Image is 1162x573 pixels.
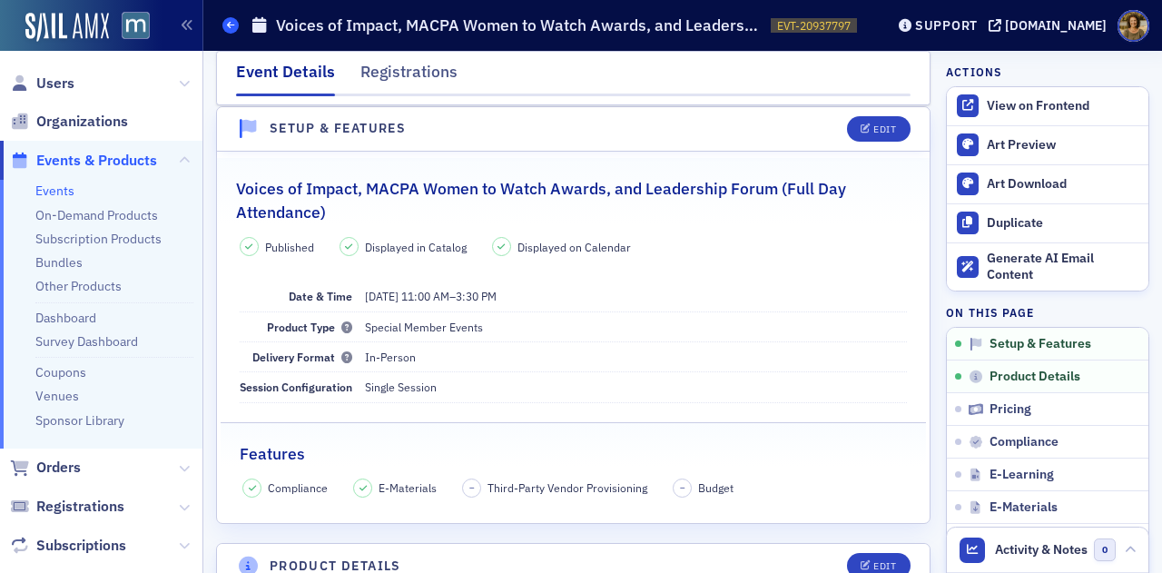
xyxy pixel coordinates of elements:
[36,151,157,171] span: Events & Products
[1094,538,1117,561] span: 0
[36,458,81,478] span: Orders
[276,15,762,36] h1: Voices of Impact, MACPA Women to Watch Awards, and Leadership Forum (Full Day Attendance)
[35,254,83,271] a: Bundles
[990,369,1080,385] span: Product Details
[10,112,128,132] a: Organizations
[35,412,124,429] a: Sponsor Library
[36,112,128,132] span: Organizations
[360,60,458,94] div: Registrations
[236,60,335,96] div: Event Details
[990,434,1059,450] span: Compliance
[10,458,81,478] a: Orders
[240,380,352,394] span: Session Configuration
[265,239,314,255] span: Published
[987,98,1139,114] div: View on Frontend
[289,289,352,303] span: Date & Time
[947,164,1148,203] a: Art Download
[947,203,1148,242] button: Duplicate
[270,119,406,138] h4: Setup & Features
[109,12,150,43] a: View Homepage
[777,18,851,34] span: EVT-20937797
[35,278,122,294] a: Other Products
[35,310,96,326] a: Dashboard
[365,380,437,394] span: Single Session
[456,289,497,303] time: 3:30 PM
[36,497,124,517] span: Registrations
[873,124,896,134] div: Edit
[365,289,399,303] span: [DATE]
[698,479,734,496] span: Budget
[990,467,1054,483] span: E-Learning
[517,239,631,255] span: Displayed on Calendar
[946,304,1149,321] h4: On this page
[252,350,352,364] span: Delivery Format
[847,116,910,142] button: Edit
[35,207,158,223] a: On-Demand Products
[35,183,74,199] a: Events
[1005,17,1107,34] div: [DOMAIN_NAME]
[1118,10,1149,42] span: Profile
[990,499,1058,516] span: E-Materials
[987,176,1139,193] div: Art Download
[987,215,1139,232] div: Duplicate
[10,497,124,517] a: Registrations
[990,336,1091,352] span: Setup & Features
[990,401,1031,418] span: Pricing
[947,87,1148,125] a: View on Frontend
[946,64,1002,80] h4: Actions
[680,481,685,494] span: –
[268,479,328,496] span: Compliance
[10,536,126,556] a: Subscriptions
[25,13,109,42] img: SailAMX
[35,231,162,247] a: Subscription Products
[379,479,437,496] span: E-Materials
[915,17,978,34] div: Support
[365,239,467,255] span: Displayed in Catalog
[10,74,74,94] a: Users
[947,242,1148,291] button: Generate AI Email Content
[240,442,305,466] h2: Features
[35,388,79,404] a: Venues
[365,320,483,334] span: Special Member Events
[236,177,911,225] h2: Voices of Impact, MACPA Women to Watch Awards, and Leadership Forum (Full Day Attendance)
[36,74,74,94] span: Users
[35,364,86,380] a: Coupons
[947,126,1148,164] a: Art Preview
[995,540,1088,559] span: Activity & Notes
[987,251,1139,282] div: Generate AI Email Content
[10,151,157,171] a: Events & Products
[469,481,475,494] span: –
[873,561,896,571] div: Edit
[401,289,449,303] time: 11:00 AM
[365,289,497,303] span: –
[122,12,150,40] img: SailAMX
[267,320,352,334] span: Product Type
[487,479,647,496] span: Third-Party Vendor Provisioning
[36,536,126,556] span: Subscriptions
[989,19,1113,32] button: [DOMAIN_NAME]
[365,350,416,364] span: In-Person
[987,137,1139,153] div: Art Preview
[35,333,138,350] a: Survey Dashboard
